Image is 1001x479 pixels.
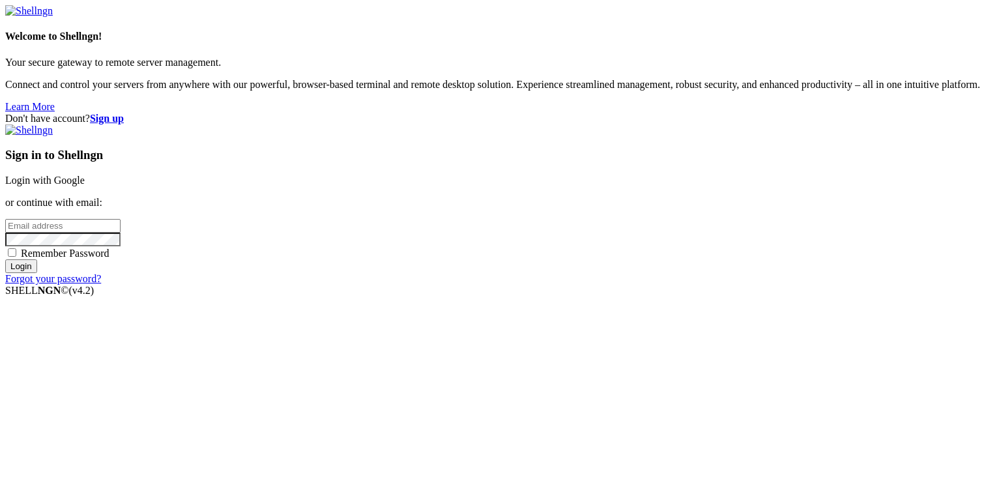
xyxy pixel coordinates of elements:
p: Your secure gateway to remote server management. [5,57,996,68]
input: Email address [5,219,121,233]
a: Learn More [5,101,55,112]
span: Remember Password [21,248,109,259]
input: Login [5,259,37,273]
p: Connect and control your servers from anywhere with our powerful, browser-based terminal and remo... [5,79,996,91]
p: or continue with email: [5,197,996,209]
h3: Sign in to Shellngn [5,148,996,162]
span: SHELL © [5,285,94,296]
div: Don't have account? [5,113,996,124]
a: Forgot your password? [5,273,101,284]
h4: Welcome to Shellngn! [5,31,996,42]
img: Shellngn [5,5,53,17]
img: Shellngn [5,124,53,136]
b: NGN [38,285,61,296]
a: Login with Google [5,175,85,186]
span: 4.2.0 [69,285,94,296]
input: Remember Password [8,248,16,257]
a: Sign up [90,113,124,124]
